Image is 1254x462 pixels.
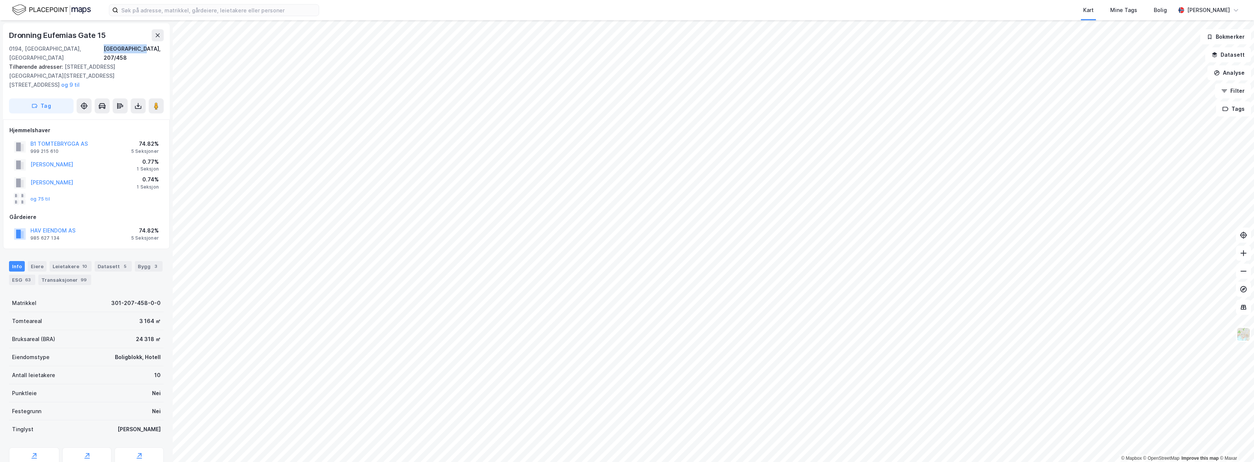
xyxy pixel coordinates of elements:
[12,389,37,398] div: Punktleie
[38,275,91,285] div: Transaksjoner
[50,261,92,272] div: Leietakere
[131,139,159,148] div: 74.82%
[139,317,161,326] div: 3 164 ㎡
[131,226,159,235] div: 74.82%
[12,3,91,17] img: logo.f888ab2527a4732fd821a326f86c7f29.svg
[1110,6,1137,15] div: Mine Tags
[9,62,158,89] div: [STREET_ADDRESS][GEOGRAPHIC_DATA][STREET_ADDRESS][STREET_ADDRESS]
[104,44,164,62] div: [GEOGRAPHIC_DATA], 207/458
[135,261,163,272] div: Bygg
[1154,6,1167,15] div: Bolig
[137,157,159,166] div: 0.77%
[1207,65,1251,80] button: Analyse
[152,407,161,416] div: Nei
[115,353,161,362] div: Boligblokk, Hotell
[12,371,55,380] div: Antall leietakere
[152,389,161,398] div: Nei
[1083,6,1094,15] div: Kart
[30,148,59,154] div: 999 215 610
[12,407,41,416] div: Festegrunn
[95,261,132,272] div: Datasett
[131,148,159,154] div: 5 Seksjoner
[137,166,159,172] div: 1 Seksjon
[1121,456,1142,461] a: Mapbox
[9,63,65,70] span: Tilhørende adresser:
[9,98,74,113] button: Tag
[81,263,89,270] div: 10
[9,213,163,222] div: Gårdeiere
[131,235,159,241] div: 5 Seksjoner
[1216,101,1251,116] button: Tags
[9,275,35,285] div: ESG
[118,425,161,434] div: [PERSON_NAME]
[154,371,161,380] div: 10
[1205,47,1251,62] button: Datasett
[12,353,50,362] div: Eiendomstype
[111,299,161,308] div: 301-207-458-0-0
[1216,426,1254,462] iframe: Chat Widget
[1200,29,1251,44] button: Bokmerker
[12,299,36,308] div: Matrikkel
[1187,6,1230,15] div: [PERSON_NAME]
[137,184,159,190] div: 1 Seksjon
[1236,327,1251,341] img: Z
[1216,426,1254,462] div: Kontrollprogram for chat
[28,261,47,272] div: Eiere
[79,276,88,284] div: 99
[12,335,55,344] div: Bruksareal (BRA)
[9,44,104,62] div: 0194, [GEOGRAPHIC_DATA], [GEOGRAPHIC_DATA]
[12,317,42,326] div: Tomteareal
[152,263,160,270] div: 3
[12,425,33,434] div: Tinglyst
[30,235,60,241] div: 985 627 134
[24,276,32,284] div: 63
[121,263,129,270] div: 5
[1182,456,1219,461] a: Improve this map
[118,5,319,16] input: Søk på adresse, matrikkel, gårdeiere, leietakere eller personer
[1215,83,1251,98] button: Filter
[9,261,25,272] div: Info
[1143,456,1180,461] a: OpenStreetMap
[137,175,159,184] div: 0.74%
[9,126,163,135] div: Hjemmelshaver
[136,335,161,344] div: 24 318 ㎡
[9,29,107,41] div: Dronning Eufemias Gate 15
